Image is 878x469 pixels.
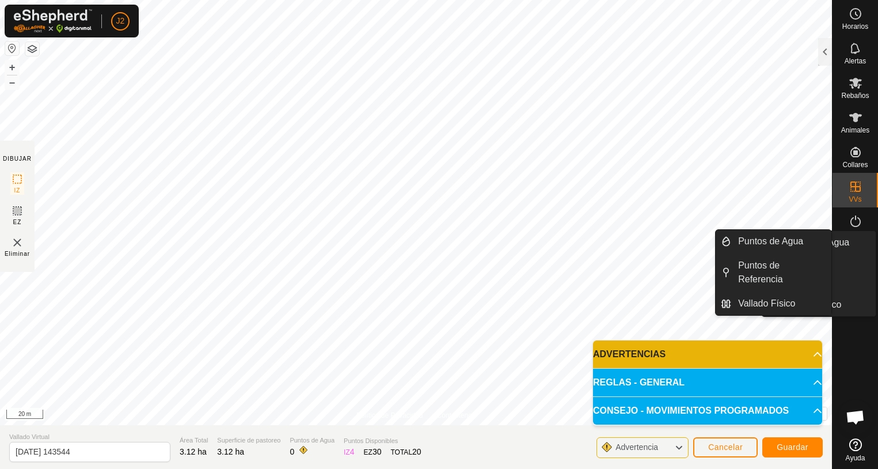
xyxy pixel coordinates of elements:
[344,446,354,458] div: IZ
[845,58,866,65] span: Alertas
[25,42,39,56] button: Capas del Mapa
[3,154,32,163] div: DIBUJAR
[731,230,831,253] a: Puntos de Agua
[593,376,685,389] span: REGLAS - GENERAL
[116,15,125,27] span: J2
[373,447,382,456] span: 30
[180,436,208,445] span: Área Total
[356,410,423,421] a: Política de Privacidad
[390,446,421,458] div: TOTAL
[777,442,808,452] span: Guardar
[716,230,831,253] li: Puntos de Agua
[738,234,803,248] span: Puntos de Agua
[716,292,831,315] li: Vallado Físico
[833,434,878,466] a: Ayuda
[593,341,822,368] p-accordion-header: ADVERTENCIAS
[841,127,869,134] span: Animales
[842,23,868,30] span: Horarios
[731,254,831,291] a: Puntos de Referencia
[5,41,19,55] button: Restablecer Mapa
[290,447,294,456] span: 0
[838,400,873,434] a: Chat abierto
[593,369,822,396] p-accordion-header: REGLAS - GENERAL
[738,259,824,286] span: Puntos de Referencia
[716,254,831,291] li: Puntos de Referencia
[412,447,421,456] span: 20
[437,410,476,421] a: Contáctenos
[784,298,841,312] span: Vallado Físico
[5,75,19,89] button: –
[593,347,666,361] span: ADVERTENCIAS
[14,9,92,33] img: Logo Gallagher
[10,236,24,249] img: VV
[180,447,207,456] span: 3.12 ha
[731,292,831,315] a: Vallado Físico
[762,437,823,457] button: Guardar
[615,442,658,452] span: Advertencia
[738,297,795,311] span: Vallado Físico
[708,442,743,452] span: Cancelar
[849,196,861,203] span: VVs
[217,436,280,445] span: Superficie de pastoreo
[593,404,789,418] span: CONSEJO - MOVIMIENTOS PROGRAMADOS
[9,432,170,442] span: Vallado Virtual
[842,161,868,168] span: Collares
[290,436,335,445] span: Puntos de Agua
[364,446,382,458] div: EZ
[13,218,22,226] span: EZ
[5,249,30,258] span: Eliminar
[217,447,244,456] span: 3.12 ha
[5,60,19,74] button: +
[841,92,869,99] span: Rebaños
[14,186,21,195] span: IZ
[344,436,421,446] span: Puntos Disponibles
[593,397,822,425] p-accordion-header: CONSEJO - MOVIMIENTOS PROGRAMADOS
[693,437,758,457] button: Cancelar
[846,455,865,462] span: Ayuda
[350,447,355,456] span: 4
